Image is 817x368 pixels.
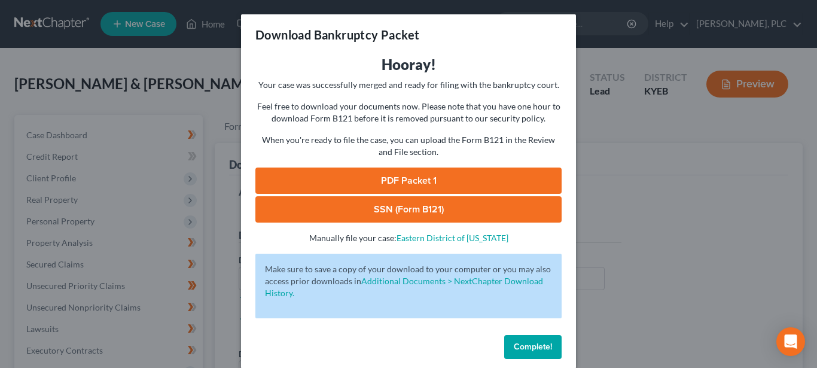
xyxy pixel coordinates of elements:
[255,79,562,91] p: Your case was successfully merged and ready for filing with the bankruptcy court.
[776,327,805,356] div: Open Intercom Messenger
[514,342,552,352] span: Complete!
[504,335,562,359] button: Complete!
[255,168,562,194] a: PDF Packet 1
[255,101,562,124] p: Feel free to download your documents now. Please note that you have one hour to download Form B12...
[255,134,562,158] p: When you're ready to file the case, you can upload the Form B121 in the Review and File section.
[255,232,562,244] p: Manually file your case:
[397,233,508,243] a: Eastern District of [US_STATE]
[265,276,543,298] a: Additional Documents > NextChapter Download History.
[255,196,562,223] a: SSN (Form B121)
[265,263,552,299] p: Make sure to save a copy of your download to your computer or you may also access prior downloads in
[255,55,562,74] h3: Hooray!
[255,26,419,43] h3: Download Bankruptcy Packet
